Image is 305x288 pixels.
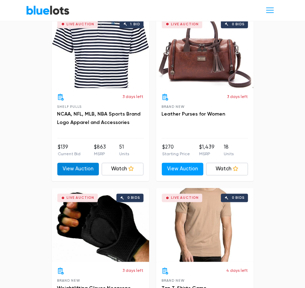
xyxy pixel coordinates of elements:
[58,151,81,157] p: Current Bid
[261,4,279,17] button: Toggle navigation
[94,151,106,157] p: MSRP
[162,163,204,176] a: View Auction
[206,163,248,176] a: Watch
[67,196,95,200] div: Live Auction
[199,151,215,157] p: MSRP
[163,144,190,158] li: $270
[162,105,185,109] span: Brand New
[123,268,144,274] p: 3 days left
[127,196,140,200] div: 0 bids
[26,5,70,15] a: BlueLots
[131,22,140,26] div: 1 bid
[162,279,185,283] span: Brand New
[224,144,234,158] li: 18
[156,188,254,262] a: Live Auction 0 bids
[232,22,244,26] div: 0 bids
[163,151,190,157] p: Starting Price
[123,94,144,100] p: 3 days left
[57,279,80,283] span: Brand New
[67,22,95,26] div: Live Auction
[199,144,215,158] li: $1,439
[57,105,82,109] span: Shelf Pulls
[156,14,254,88] a: Live Auction 0 bids
[171,22,199,26] div: Live Auction
[162,111,225,117] a: Leather Purses for Women
[120,151,129,157] p: Units
[94,144,106,158] li: $863
[57,111,141,126] a: NCAA, NFL, MLB, NBA Sports Brand Logo Apparel and Accessories
[102,163,144,176] a: Watch
[58,144,81,158] li: $139
[120,144,129,158] li: 51
[227,268,248,274] p: 4 days left
[232,196,244,200] div: 0 bids
[52,14,149,88] a: Live Auction 1 bid
[52,188,149,262] a: Live Auction 0 bids
[227,94,248,100] p: 3 days left
[171,196,199,200] div: Live Auction
[57,163,99,176] a: View Auction
[224,151,234,157] p: Units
